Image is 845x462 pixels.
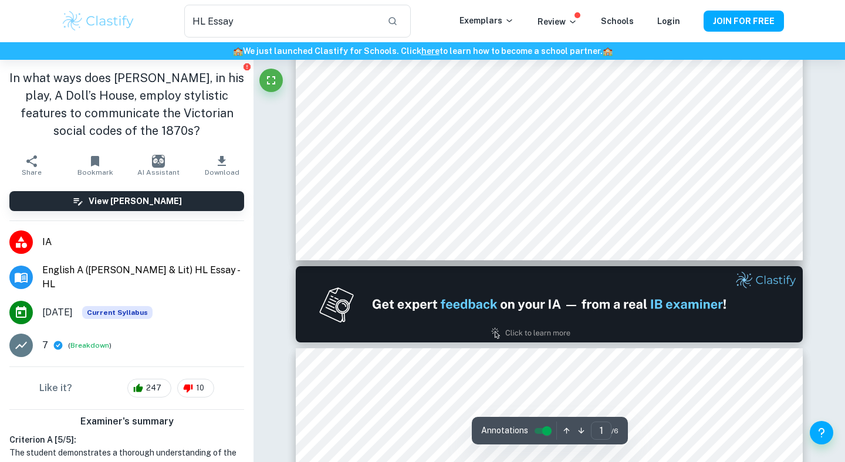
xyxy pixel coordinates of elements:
[140,382,168,394] span: 247
[611,426,618,436] span: / 6
[127,149,190,182] button: AI Assistant
[205,168,239,176] span: Download
[242,62,251,71] button: Report issue
[9,191,244,211] button: View [PERSON_NAME]
[704,11,784,32] button: JOIN FOR FREE
[184,5,378,38] input: Search for any exemplars...
[601,16,634,26] a: Schools
[127,379,171,398] div: 247
[42,338,48,352] p: 7
[22,168,42,176] span: Share
[9,69,244,140] h1: In what ways does [PERSON_NAME], in his play, A Doll’s House, employ stylistic features to commun...
[190,382,211,394] span: 10
[82,306,153,319] span: Current Syllabus
[603,46,613,56] span: 🏫
[657,16,680,26] a: Login
[42,305,73,320] span: [DATE]
[2,45,843,57] h6: We just launched Clastify for Schools. Click to learn how to become a school partner.
[77,168,113,176] span: Bookmark
[5,415,249,429] h6: Examiner's summary
[538,15,577,28] p: Review
[82,306,153,319] div: This exemplar is based on the current syllabus. Feel free to refer to it for inspiration/ideas wh...
[63,149,127,182] button: Bookmark
[9,433,244,446] h6: Criterion A [ 5 / 5 ]:
[61,9,136,33] img: Clastify logo
[810,421,833,444] button: Help and Feedback
[39,381,72,395] h6: Like it?
[70,340,109,351] button: Breakdown
[296,266,803,342] img: Ad
[68,340,111,351] span: ( )
[190,149,253,182] button: Download
[42,263,244,291] span: English A ([PERSON_NAME] & Lit) HL Essay - HL
[459,14,514,27] p: Exemplars
[481,424,528,437] span: Annotations
[152,155,165,168] img: AI Assistant
[137,168,180,176] span: AI Assistant
[259,69,283,92] button: Fullscreen
[177,379,214,398] div: 10
[89,195,182,208] h6: View [PERSON_NAME]
[421,46,440,56] a: here
[233,46,243,56] span: 🏫
[42,235,244,249] span: IA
